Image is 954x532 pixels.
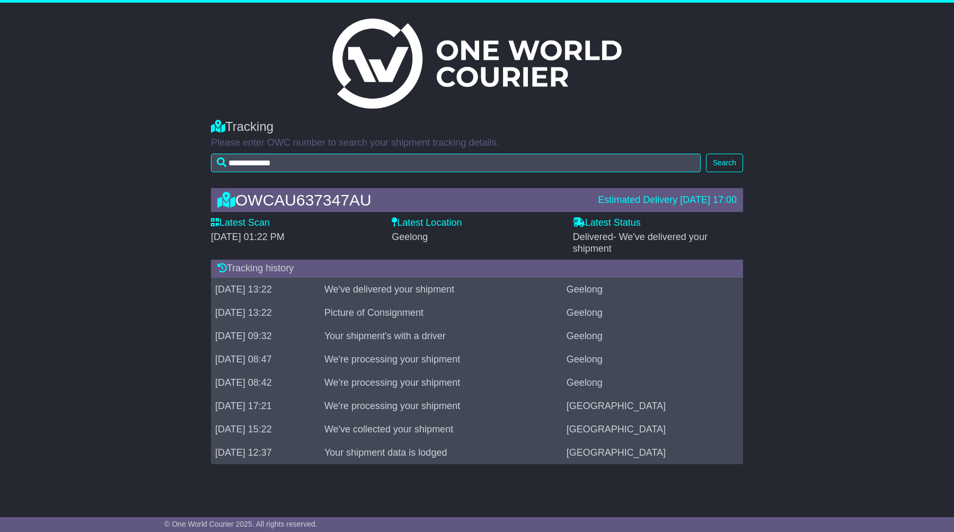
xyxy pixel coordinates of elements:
[562,324,743,348] td: Geelong
[164,520,317,528] span: © One World Courier 2025. All rights reserved.
[332,19,622,109] img: Light
[320,371,562,394] td: We're processing your shipment
[211,232,285,242] span: [DATE] 01:22 PM
[562,394,743,418] td: [GEOGRAPHIC_DATA]
[211,137,743,149] p: Please enter OWC number to search your shipment tracking details.
[320,418,562,441] td: We've collected your shipment
[211,418,320,441] td: [DATE] 15:22
[211,260,743,278] div: Tracking history
[211,371,320,394] td: [DATE] 08:42
[211,441,320,464] td: [DATE] 12:37
[562,348,743,371] td: Geelong
[211,119,743,135] div: Tracking
[562,441,743,464] td: [GEOGRAPHIC_DATA]
[320,394,562,418] td: We're processing your shipment
[211,394,320,418] td: [DATE] 17:21
[573,232,708,254] span: - We've delivered your shipment
[211,278,320,301] td: [DATE] 13:22
[562,278,743,301] td: Geelong
[562,301,743,324] td: Geelong
[211,301,320,324] td: [DATE] 13:22
[706,154,743,172] button: Search
[320,348,562,371] td: We're processing your shipment
[562,418,743,441] td: [GEOGRAPHIC_DATA]
[573,232,708,254] span: Delivered
[320,324,562,348] td: Your shipment's with a driver
[211,217,270,229] label: Latest Scan
[211,324,320,348] td: [DATE] 09:32
[212,191,593,209] div: OWCAU637347AU
[392,217,462,229] label: Latest Location
[211,348,320,371] td: [DATE] 08:47
[598,194,737,206] div: Estimated Delivery [DATE] 17:00
[320,301,562,324] td: Picture of Consignment
[320,441,562,464] td: Your shipment data is lodged
[573,217,641,229] label: Latest Status
[392,232,428,242] span: Geelong
[562,371,743,394] td: Geelong
[320,278,562,301] td: We've delivered your shipment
